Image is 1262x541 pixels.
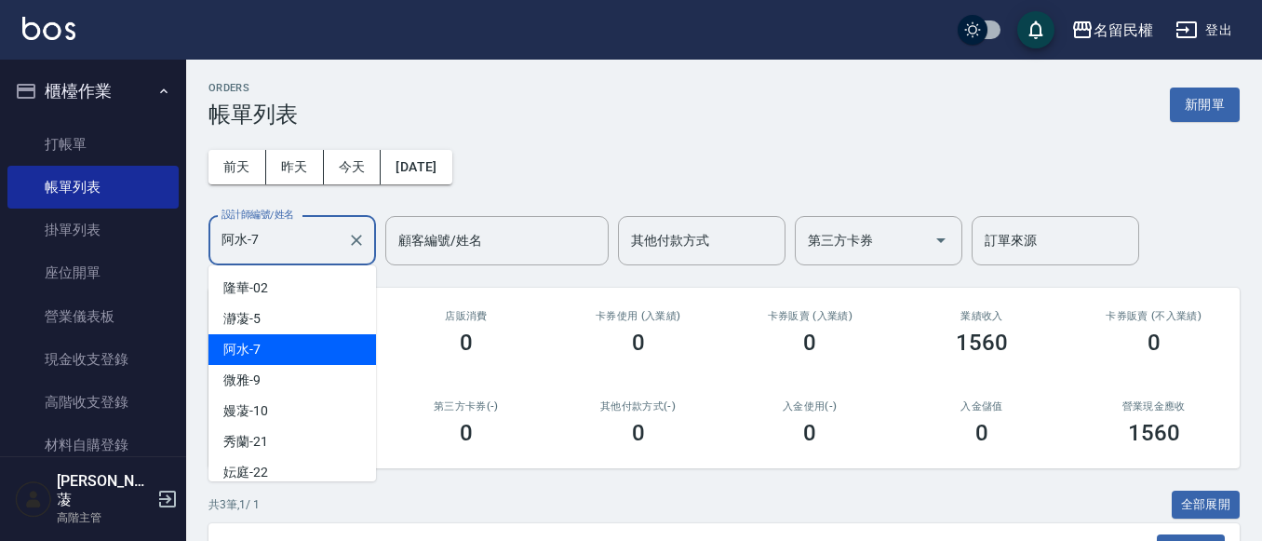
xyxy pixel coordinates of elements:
h2: 店販消費 [403,310,530,322]
h3: 0 [632,420,645,446]
h2: 卡券使用 (入業績) [574,310,702,322]
span: 阿水 -7 [223,340,261,359]
span: 嫚蓤 -10 [223,401,268,421]
h3: 0 [460,420,473,446]
h2: ORDERS [208,82,298,94]
button: 今天 [324,150,382,184]
span: 微雅 -9 [223,371,261,390]
h2: 業績收入 [919,310,1046,322]
button: 名留民權 [1064,11,1161,49]
h2: 第三方卡券(-) [403,400,530,413]
a: 材料自購登錄 [7,424,179,467]
span: 瀞蓤 -5 [223,309,261,329]
h3: 帳單列表 [208,101,298,128]
button: 登出 [1168,13,1240,47]
a: 打帳單 [7,123,179,166]
img: Person [15,480,52,518]
h3: 0 [1148,330,1161,356]
a: 新開單 [1170,95,1240,113]
div: 名留民權 [1094,19,1153,42]
h2: 營業現金應收 [1090,400,1217,413]
img: Logo [22,17,75,40]
a: 座位開單 [7,251,179,294]
p: 高階主管 [57,509,152,526]
p: 共 3 筆, 1 / 1 [208,496,260,513]
button: 前天 [208,150,266,184]
button: [DATE] [381,150,451,184]
a: 帳單列表 [7,166,179,209]
label: 設計師編號/姓名 [222,208,294,222]
h2: 入金使用(-) [746,400,874,413]
h3: 1560 [1128,420,1180,446]
a: 營業儀表板 [7,295,179,338]
h3: 1560 [956,330,1008,356]
h3: 0 [975,420,988,446]
button: Open [926,225,956,255]
h2: 卡券販賣 (不入業績) [1090,310,1217,322]
button: 全部展開 [1172,491,1241,520]
span: 妘庭 -22 [223,463,268,482]
a: 高階收支登錄 [7,381,179,424]
span: 隆華 -02 [223,278,268,298]
button: Clear [343,227,369,253]
h3: 0 [632,330,645,356]
h5: [PERSON_NAME]蓤 [57,472,152,509]
h3: 0 [460,330,473,356]
a: 掛單列表 [7,209,179,251]
h3: 0 [803,330,816,356]
h2: 卡券販賣 (入業績) [746,310,874,322]
h3: 0 [803,420,816,446]
span: 秀蘭 -21 [223,432,268,452]
button: 櫃檯作業 [7,67,179,115]
a: 現金收支登錄 [7,338,179,381]
button: 昨天 [266,150,324,184]
h2: 其他付款方式(-) [574,400,702,413]
h2: 入金儲值 [919,400,1046,413]
button: save [1017,11,1054,48]
button: 新開單 [1170,88,1240,122]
